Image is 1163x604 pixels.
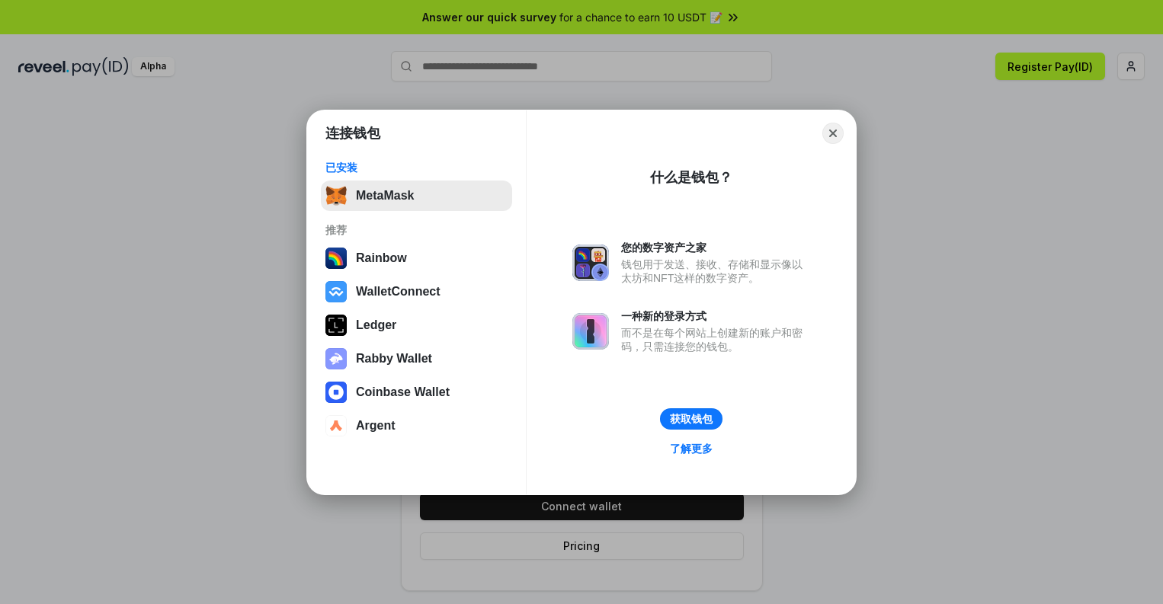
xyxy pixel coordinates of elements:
div: Rainbow [356,251,407,265]
img: svg+xml,%3Csvg%20width%3D%2228%22%20height%3D%2228%22%20viewBox%3D%220%200%2028%2028%22%20fill%3D... [325,415,347,436]
img: svg+xml,%3Csvg%20xmlns%3D%22http%3A%2F%2Fwww.w3.org%2F2000%2Fsvg%22%20width%3D%2228%22%20height%3... [325,315,347,336]
button: Rainbow [321,243,512,273]
button: 获取钱包 [660,408,722,430]
div: 您的数字资产之家 [621,241,810,254]
div: Argent [356,419,396,433]
img: svg+xml,%3Csvg%20fill%3D%22none%22%20height%3D%2233%22%20viewBox%3D%220%200%2035%2033%22%20width%... [325,185,347,206]
div: 钱包用于发送、接收、存储和显示像以太坊和NFT这样的数字资产。 [621,257,810,285]
div: 一种新的登录方式 [621,309,810,323]
button: WalletConnect [321,276,512,307]
button: Ledger [321,310,512,340]
button: Rabby Wallet [321,344,512,374]
div: 什么是钱包？ [650,168,732,187]
div: 已安装 [325,161,508,174]
div: 推荐 [325,223,508,237]
div: 获取钱包 [670,412,713,426]
img: svg+xml,%3Csvg%20width%3D%2228%22%20height%3D%2228%22%20viewBox%3D%220%200%2028%2028%22%20fill%3D... [325,281,347,302]
button: MetaMask [321,181,512,211]
div: Rabby Wallet [356,352,432,366]
a: 了解更多 [661,439,722,459]
img: svg+xml,%3Csvg%20width%3D%2228%22%20height%3D%2228%22%20viewBox%3D%220%200%2028%2028%22%20fill%3D... [325,382,347,403]
img: svg+xml,%3Csvg%20width%3D%22120%22%20height%3D%22120%22%20viewBox%3D%220%200%20120%20120%22%20fil... [325,248,347,269]
div: Coinbase Wallet [356,385,450,399]
div: WalletConnect [356,285,441,299]
img: svg+xml,%3Csvg%20xmlns%3D%22http%3A%2F%2Fwww.w3.org%2F2000%2Fsvg%22%20fill%3D%22none%22%20viewBox... [572,244,609,281]
div: 了解更多 [670,442,713,455]
h1: 连接钱包 [325,124,380,142]
button: Close [822,123,844,144]
img: svg+xml,%3Csvg%20xmlns%3D%22http%3A%2F%2Fwww.w3.org%2F2000%2Fsvg%22%20fill%3D%22none%22%20viewBox... [572,313,609,350]
div: Ledger [356,318,396,332]
button: Argent [321,411,512,441]
div: MetaMask [356,189,414,203]
button: Coinbase Wallet [321,377,512,407]
div: 而不是在每个网站上创建新的账户和密码，只需连接您的钱包。 [621,326,810,353]
img: svg+xml,%3Csvg%20xmlns%3D%22http%3A%2F%2Fwww.w3.org%2F2000%2Fsvg%22%20fill%3D%22none%22%20viewBox... [325,348,347,369]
